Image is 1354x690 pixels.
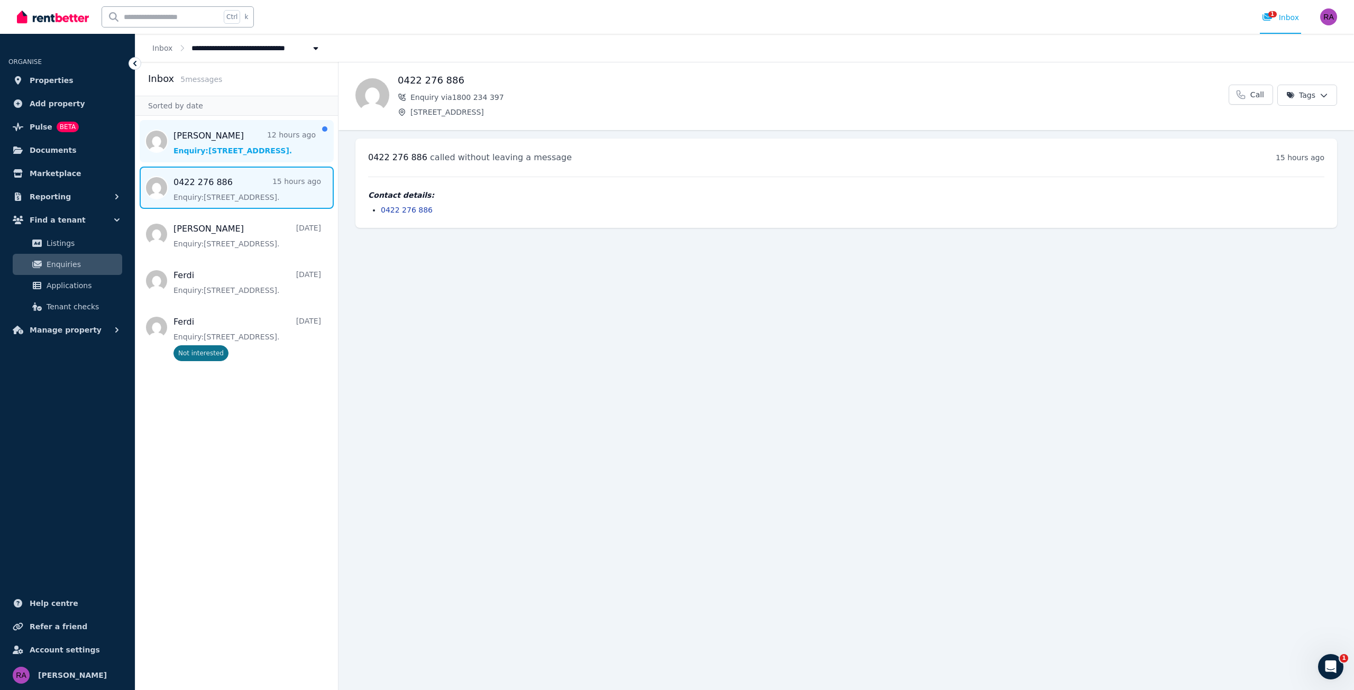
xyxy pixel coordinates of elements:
[13,296,122,317] a: Tenant checks
[381,206,433,214] a: 0422 276 886
[8,70,126,91] a: Properties
[8,58,42,66] span: ORGANISE
[8,186,126,207] button: Reporting
[30,324,102,336] span: Manage property
[13,233,122,254] a: Listings
[8,163,126,184] a: Marketplace
[8,319,126,341] button: Manage property
[173,316,321,361] a: Ferdi[DATE]Enquiry:[STREET_ADDRESS].Not interested
[173,130,316,156] a: [PERSON_NAME]12 hours agoEnquiry:[STREET_ADDRESS].
[148,71,174,86] h2: Inbox
[135,116,338,372] nav: Message list
[410,107,1229,117] span: [STREET_ADDRESS]
[368,190,1324,200] h4: Contact details:
[13,275,122,296] a: Applications
[47,237,118,250] span: Listings
[410,92,1229,103] span: Enquiry via 1800 234 397
[8,616,126,637] a: Refer a friend
[30,167,81,180] span: Marketplace
[173,269,321,296] a: Ferdi[DATE]Enquiry:[STREET_ADDRESS].
[355,78,389,112] img: 0422 276 886
[30,121,52,133] span: Pulse
[1250,89,1264,100] span: Call
[135,34,338,62] nav: Breadcrumb
[13,667,30,684] img: Rosa Acland
[30,97,85,110] span: Add property
[1277,85,1337,106] button: Tags
[1268,11,1277,17] span: 1
[8,639,126,660] a: Account settings
[30,144,77,157] span: Documents
[173,223,321,249] a: [PERSON_NAME][DATE]Enquiry:[STREET_ADDRESS].
[152,44,172,52] a: Inbox
[47,279,118,292] span: Applications
[38,669,107,682] span: [PERSON_NAME]
[30,74,74,87] span: Properties
[13,254,122,275] a: Enquiries
[1340,654,1348,663] span: 1
[1276,153,1324,162] time: 15 hours ago
[30,643,100,656] span: Account settings
[244,13,248,21] span: k
[135,96,338,116] div: Sorted by date
[47,258,118,271] span: Enquiries
[17,9,89,25] img: RentBetter
[1320,8,1337,25] img: Rosa Acland
[30,190,71,203] span: Reporting
[1318,654,1343,679] iframe: Intercom live chat
[8,140,126,161] a: Documents
[47,300,118,313] span: Tenant checks
[30,620,87,633] span: Refer a friend
[8,593,126,614] a: Help centre
[8,209,126,231] button: Find a tenant
[1229,85,1273,105] a: Call
[224,10,240,24] span: Ctrl
[8,93,126,114] a: Add property
[57,122,79,132] span: BETA
[430,152,572,162] span: called without leaving a message
[180,75,222,84] span: 5 message s
[30,597,78,610] span: Help centre
[8,116,126,137] a: PulseBETA
[173,176,321,203] a: 0422 276 88615 hours agoEnquiry:[STREET_ADDRESS].
[1286,90,1315,100] span: Tags
[30,214,86,226] span: Find a tenant
[1262,12,1299,23] div: Inbox
[398,73,1229,88] h1: 0422 276 886
[368,152,427,162] span: 0422 276 886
